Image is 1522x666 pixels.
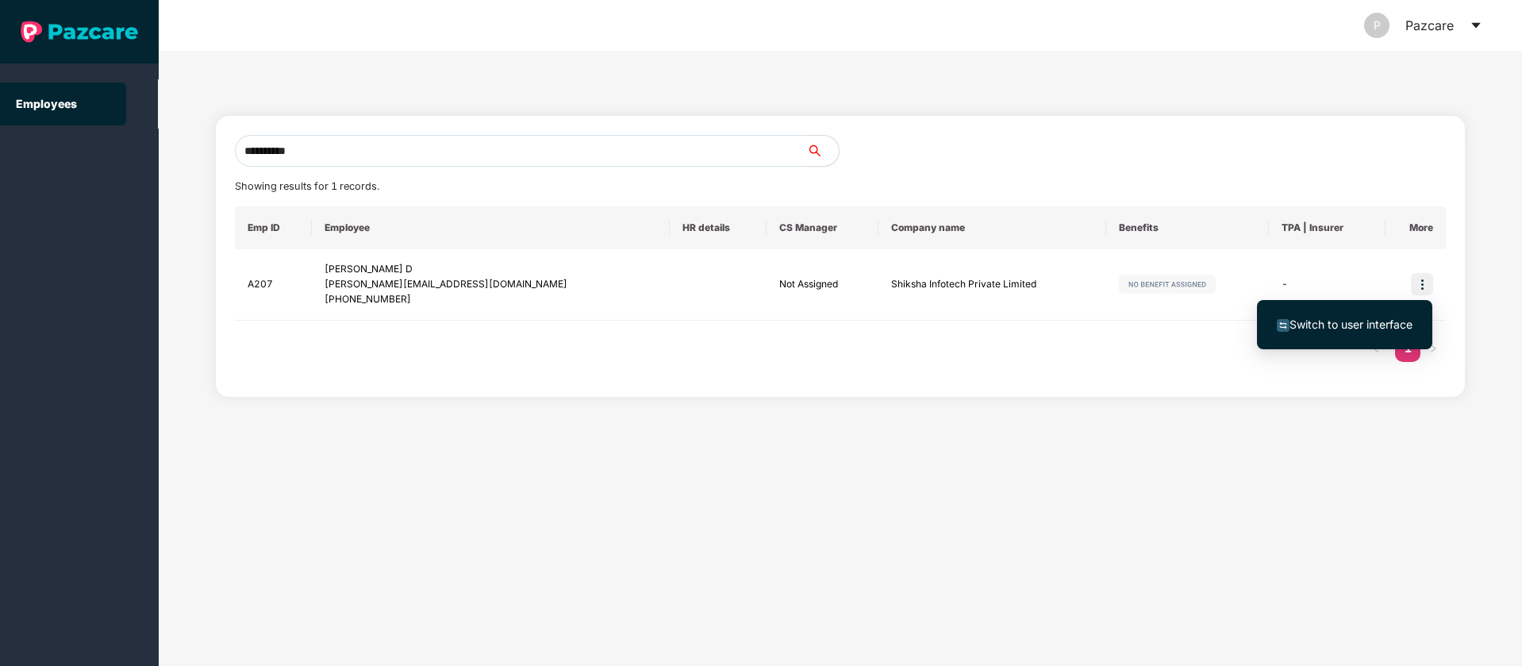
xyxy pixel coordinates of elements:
div: [PERSON_NAME][EMAIL_ADDRESS][DOMAIN_NAME] [325,277,657,292]
th: CS Manager [767,206,878,249]
span: caret-down [1470,19,1482,32]
td: Shiksha Infotech Private Limited [878,249,1106,321]
th: HR details [670,206,767,249]
div: [PERSON_NAME] D [325,262,657,277]
td: A207 [235,249,312,321]
th: Benefits [1106,206,1269,249]
img: svg+xml;base64,PHN2ZyB4bWxucz0iaHR0cDovL3d3dy53My5vcmcvMjAwMC9zdmciIHdpZHRoPSIxMjIiIGhlaWdodD0iMj... [1119,275,1216,294]
img: icon [1411,273,1433,295]
li: Next Page [1420,337,1446,362]
div: [PHONE_NUMBER] [325,292,657,307]
th: Company name [878,206,1106,249]
th: More [1386,206,1446,249]
a: Employees [16,97,77,110]
th: Employee [312,206,670,249]
img: svg+xml;base64,PHN2ZyB4bWxucz0iaHR0cDovL3d3dy53My5vcmcvMjAwMC9zdmciIHdpZHRoPSIxNiIgaGVpZ2h0PSIxNi... [1277,319,1289,332]
span: Switch to user interface [1289,318,1412,331]
span: right [1428,344,1438,353]
div: - [1282,277,1373,292]
th: TPA | Insurer [1269,206,1386,249]
button: search [806,135,840,167]
button: right [1420,337,1446,362]
div: Not Assigned [779,277,866,292]
span: search [806,144,839,157]
span: Showing results for 1 records. [235,180,379,192]
span: P [1374,13,1381,38]
th: Emp ID [235,206,312,249]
